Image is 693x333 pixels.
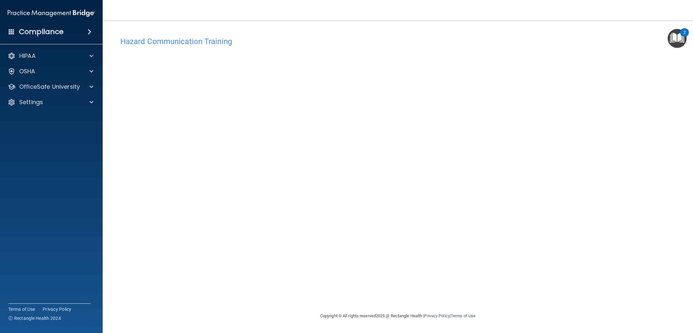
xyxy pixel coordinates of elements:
[120,37,675,46] h4: Hazard Communication Training
[19,27,64,36] h4: Compliance
[668,29,687,48] button: Open Resource Center, 2 new notifications
[8,67,93,75] a: OSHA
[120,49,448,261] iframe: HCT
[8,83,93,91] a: OfficeSafe University
[19,98,43,106] p: Settings
[281,306,515,326] div: Copyright © All rights reserved 2025 @ Rectangle Health | |
[8,315,61,321] span: Ⓒ Rectangle Health 2024
[19,52,36,60] p: HIPAA
[8,306,35,312] a: Terms of Use
[8,98,93,106] a: Settings
[8,7,95,20] img: PMB logo
[19,67,35,75] p: OSHA
[8,52,93,60] a: HIPAA
[451,313,475,318] a: Terms of Use
[683,32,686,41] div: 2
[424,313,449,318] a: Privacy Policy
[43,306,72,312] a: Privacy Policy
[19,83,80,91] p: OfficeSafe University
